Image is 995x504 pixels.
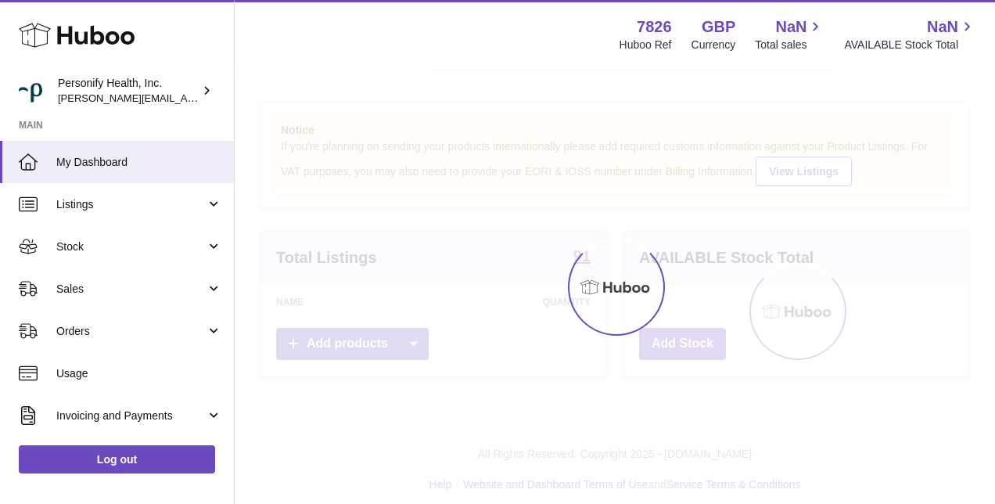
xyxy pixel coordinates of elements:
span: [PERSON_NAME][EMAIL_ADDRESS][PERSON_NAME][DOMAIN_NAME] [58,92,397,104]
span: Invoicing and Payments [56,409,206,423]
span: My Dashboard [56,155,222,170]
span: NaN [775,16,806,38]
span: Sales [56,282,206,297]
span: Total sales [755,38,824,52]
span: AVAILABLE Stock Total [844,38,976,52]
strong: GBP [702,16,735,38]
span: Stock [56,239,206,254]
div: Currency [691,38,736,52]
div: Personify Health, Inc. [58,76,199,106]
span: Listings [56,197,206,212]
strong: 7826 [637,16,672,38]
span: NaN [927,16,958,38]
a: Log out [19,445,215,473]
img: donald.holliday@virginpulse.com [19,79,42,103]
div: Huboo Ref [620,38,672,52]
a: NaN Total sales [755,16,824,52]
span: Orders [56,324,206,339]
span: Usage [56,366,222,381]
a: NaN AVAILABLE Stock Total [844,16,976,52]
